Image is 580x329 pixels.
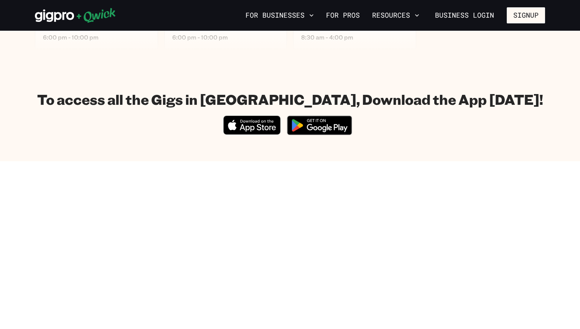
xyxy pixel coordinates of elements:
[301,33,408,41] span: 8:30 am - 4:00 pm
[507,7,545,23] button: Signup
[323,9,363,22] a: For Pros
[223,128,281,136] a: Download on the App Store
[282,111,357,140] img: Get it on Google Play
[242,9,317,22] button: For Businesses
[37,91,543,108] h1: To access all the Gigs in [GEOGRAPHIC_DATA], Download the App [DATE]!
[369,9,422,22] button: Resources
[428,7,501,23] a: Business Login
[43,33,150,41] span: 6:00 pm - 10:00 pm
[172,33,279,41] span: 6:00 pm - 10:00 pm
